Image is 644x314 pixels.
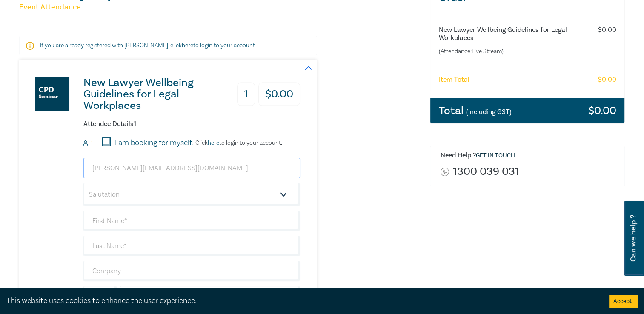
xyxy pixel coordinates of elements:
[598,76,616,84] h6: $ 0.00
[83,158,300,178] input: Attendee Email*
[182,42,193,49] a: here
[439,76,469,84] h6: Item Total
[83,236,300,256] input: Last Name*
[598,26,616,34] h6: $ 0.00
[83,261,300,281] input: Company
[83,211,300,231] input: First Name*
[452,166,519,177] a: 1300 039 031
[237,83,255,106] h3: 1
[588,105,616,116] h3: $ 0.00
[115,137,193,148] label: I am booking for myself.
[466,108,512,116] small: (Including GST)
[83,77,223,111] h3: New Lawyer Wellbeing Guidelines for Legal Workplaces
[193,140,282,146] p: Click to login to your account.
[476,152,515,160] a: Get in touch
[439,26,582,42] h6: New Lawyer Wellbeing Guidelines for Legal Workplaces
[439,105,512,116] h3: Total
[40,41,296,50] p: If you are already registered with [PERSON_NAME], click to login to your account
[208,139,219,147] a: here
[35,77,69,111] img: New Lawyer Wellbeing Guidelines for Legal Workplaces
[441,151,618,160] h6: Need Help ? .
[6,295,596,306] div: This website uses cookies to enhance the user experience.
[120,286,300,306] input: Mobile*
[83,120,300,128] h6: Attendee Details 1
[258,83,300,106] h3: $ 0.00
[91,140,92,146] small: 1
[19,2,420,12] h5: Event Attendance
[609,295,638,308] button: Accept cookies
[83,286,117,306] input: +61
[439,47,582,56] small: (Attendance: Live Stream )
[629,206,637,271] span: Can we help ?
